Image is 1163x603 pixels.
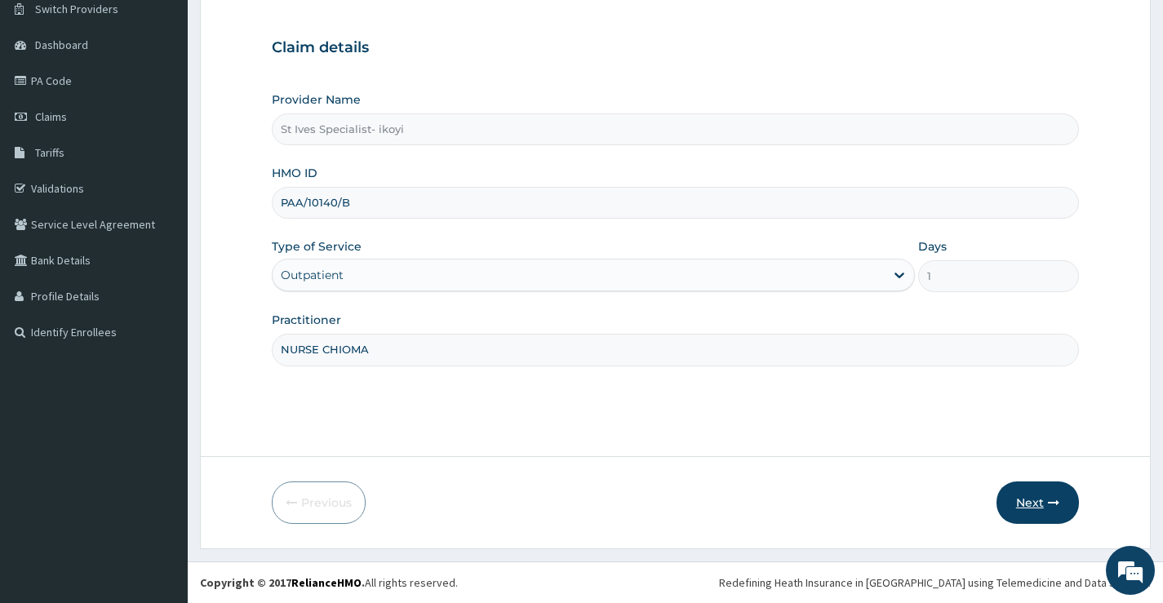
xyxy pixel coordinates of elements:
[8,417,311,474] textarea: Type your message and hit 'Enter'
[85,91,274,113] div: Chat with us now
[35,38,88,52] span: Dashboard
[188,561,1163,603] footer: All rights reserved.
[291,575,362,590] a: RelianceHMO
[272,238,362,255] label: Type of Service
[272,165,317,181] label: HMO ID
[30,82,66,122] img: d_794563401_company_1708531726252_794563401
[272,334,1079,366] input: Enter Name
[35,109,67,124] span: Claims
[272,481,366,524] button: Previous
[268,8,307,47] div: Minimize live chat window
[272,312,341,328] label: Practitioner
[272,39,1079,57] h3: Claim details
[272,91,361,108] label: Provider Name
[35,145,64,160] span: Tariffs
[918,238,947,255] label: Days
[272,187,1079,219] input: Enter HMO ID
[281,267,344,283] div: Outpatient
[200,575,365,590] strong: Copyright © 2017 .
[35,2,118,16] span: Switch Providers
[95,191,225,356] span: We're online!
[997,481,1079,524] button: Next
[719,574,1151,591] div: Redefining Heath Insurance in [GEOGRAPHIC_DATA] using Telemedicine and Data Science!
